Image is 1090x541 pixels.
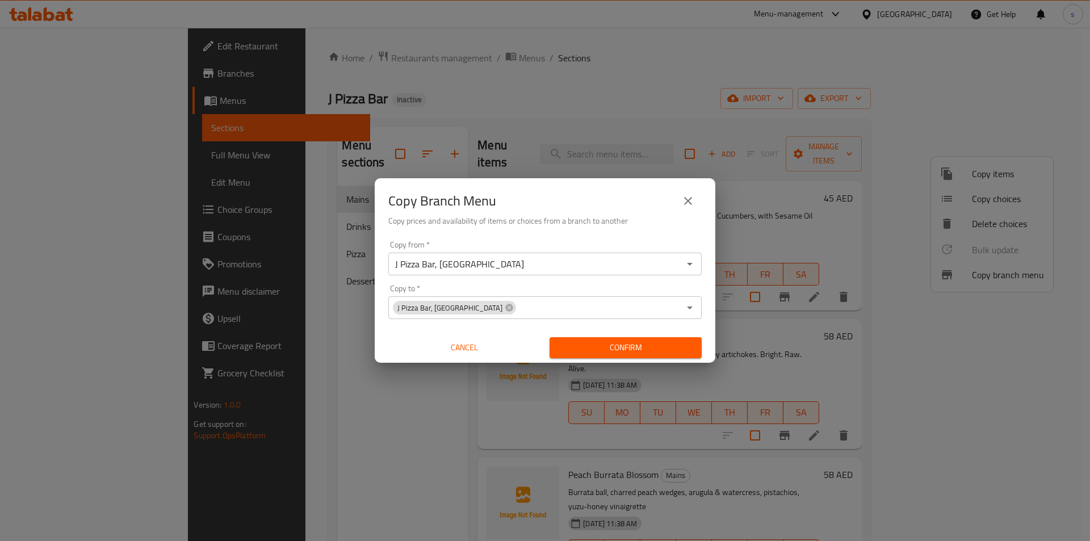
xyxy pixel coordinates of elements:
[393,341,536,355] span: Cancel
[550,337,702,358] button: Confirm
[682,300,698,316] button: Open
[388,215,702,227] h6: Copy prices and availability of items or choices from a branch to another
[674,187,702,215] button: close
[388,337,540,358] button: Cancel
[393,303,507,313] span: J Pizza Bar, [GEOGRAPHIC_DATA]
[393,301,516,314] div: J Pizza Bar, [GEOGRAPHIC_DATA]
[682,256,698,272] button: Open
[559,341,693,355] span: Confirm
[388,192,496,210] h2: Copy Branch Menu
